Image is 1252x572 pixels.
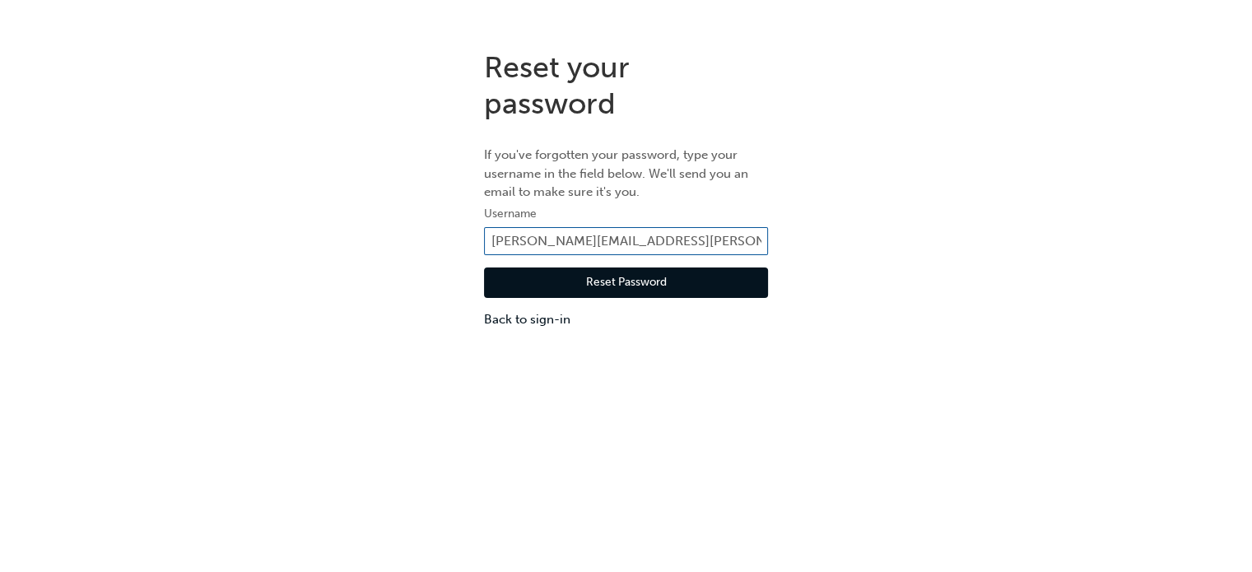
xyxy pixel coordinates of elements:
[484,49,768,121] h1: Reset your password
[484,204,768,224] label: Username
[484,267,768,299] button: Reset Password
[484,227,768,255] input: Username
[484,146,768,202] p: If you've forgotten your password, type your username in the field below. We'll send you an email...
[484,310,768,329] a: Back to sign-in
